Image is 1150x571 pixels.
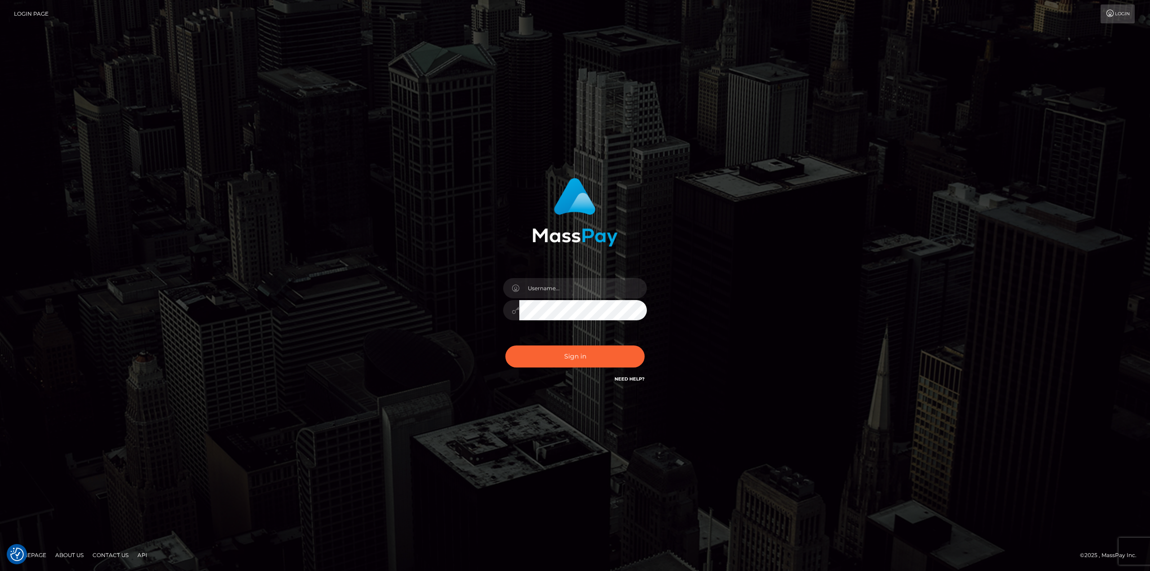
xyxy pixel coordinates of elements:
a: Login Page [14,4,49,23]
button: Consent Preferences [10,548,24,561]
a: Contact Us [89,548,132,562]
img: MassPay Login [532,178,618,247]
div: © 2025 , MassPay Inc. [1080,550,1143,560]
input: Username... [519,278,647,298]
a: Login [1101,4,1135,23]
a: API [134,548,151,562]
a: About Us [52,548,87,562]
a: Need Help? [615,376,645,382]
button: Sign in [505,345,645,367]
img: Revisit consent button [10,548,24,561]
a: Homepage [10,548,50,562]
